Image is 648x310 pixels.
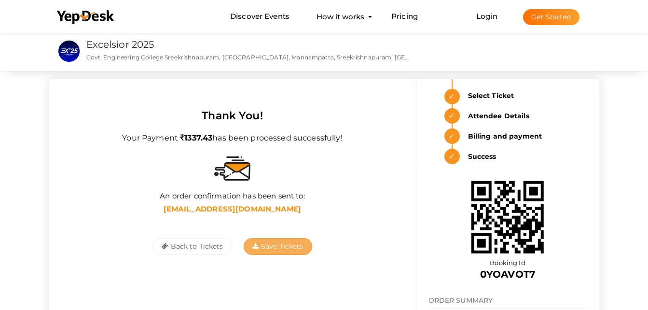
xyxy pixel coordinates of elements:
[523,9,579,25] button: Get Started
[462,149,587,164] strong: Success
[480,268,535,280] b: 0YOAVOT7
[58,41,80,62] img: IIZWXVCU_small.png
[180,133,212,142] span: 1337.43
[244,238,312,255] button: Save Tickets
[152,238,232,255] button: Back to Tickets
[160,191,304,201] label: An order confirmation has been sent to:
[462,108,587,124] strong: Attendee Details
[230,8,290,26] a: Discover Events
[428,296,493,305] span: ORDER SUMMARY
[252,242,303,251] span: Save Tickets
[122,123,342,144] label: Your Payment has been processed successfully!
[391,8,418,26] a: Pricing
[459,169,556,266] img: 68cf6bae46e0fb00010e689e
[476,12,497,21] a: Login
[462,128,587,144] strong: Billing and payment
[61,108,404,123] div: Thank You!
[462,88,587,103] strong: Select Ticket
[164,204,301,213] b: [EMAIL_ADDRESS][DOMAIN_NAME]
[490,259,525,267] span: Booking Id
[314,8,367,26] button: How it works
[86,39,154,50] a: Excelsior 2025
[214,156,251,181] img: sent-email.svg
[86,53,411,61] p: Govt. Engineering College Sreekrishnapuram, [GEOGRAPHIC_DATA], Mannampatta, Sreekrishnapuram, [GE...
